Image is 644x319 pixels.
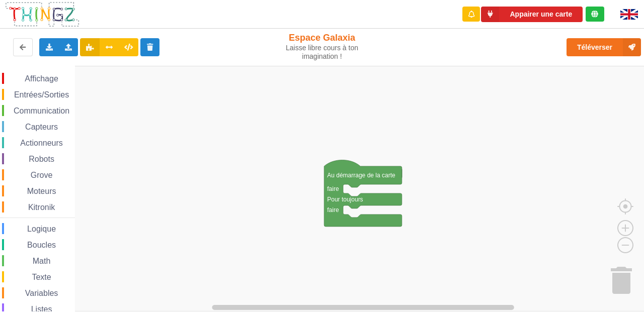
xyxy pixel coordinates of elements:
span: Math [31,257,52,265]
span: Robots [27,155,56,163]
span: Boucles [26,241,57,249]
span: Entrées/Sorties [13,90,70,99]
img: gb.png [620,9,638,20]
span: Moteurs [26,187,58,195]
div: Laisse libre cours à ton imagination ! [268,44,376,61]
div: Tu es connecté au serveur de création de Thingz [586,7,604,22]
text: faire [327,185,339,192]
span: Logique [26,225,57,233]
span: Actionneurs [19,139,64,147]
button: Téléverser [567,38,641,56]
div: Espace Galaxia [268,32,376,61]
span: Affichage [23,74,59,83]
span: Texte [30,273,52,281]
text: Pour toujours [327,196,363,203]
span: Grove [29,171,54,179]
span: Communication [12,107,71,115]
span: Listes [30,305,54,313]
img: thingz_logo.png [5,1,80,28]
span: Variables [24,289,60,297]
text: faire [327,206,339,214]
span: Kitronik [27,203,56,211]
span: Capteurs [24,123,59,131]
button: Appairer une carte [481,7,583,22]
text: Au démarrage de la carte [327,172,395,179]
